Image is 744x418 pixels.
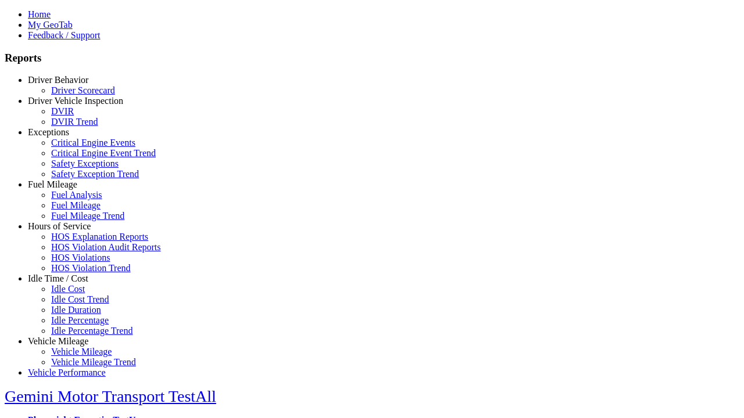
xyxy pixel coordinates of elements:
[51,190,102,200] a: Fuel Analysis
[28,75,88,85] a: Driver Behavior
[51,326,133,336] a: Idle Percentage Trend
[28,127,69,137] a: Exceptions
[51,253,110,262] a: HOS Violations
[28,179,77,189] a: Fuel Mileage
[5,387,216,405] a: Gemini Motor Transport TestAll
[51,305,101,315] a: Idle Duration
[28,96,123,106] a: Driver Vehicle Inspection
[51,85,115,95] a: Driver Scorecard
[28,221,91,231] a: Hours of Service
[51,242,161,252] a: HOS Violation Audit Reports
[28,273,88,283] a: Idle Time / Cost
[51,294,109,304] a: Idle Cost Trend
[28,9,51,19] a: Home
[51,232,148,242] a: HOS Explanation Reports
[51,117,98,127] a: DVIR Trend
[28,30,100,40] a: Feedback / Support
[51,169,139,179] a: Safety Exception Trend
[51,284,85,294] a: Idle Cost
[51,158,119,168] a: Safety Exceptions
[51,200,101,210] a: Fuel Mileage
[51,357,136,367] a: Vehicle Mileage Trend
[51,315,109,325] a: Idle Percentage
[51,148,156,158] a: Critical Engine Event Trend
[28,20,73,30] a: My GeoTab
[51,106,74,116] a: DVIR
[51,138,135,147] a: Critical Engine Events
[5,52,739,64] h3: Reports
[51,347,112,356] a: Vehicle Mileage
[28,336,88,346] a: Vehicle Mileage
[51,263,131,273] a: HOS Violation Trend
[51,211,124,221] a: Fuel Mileage Trend
[28,367,106,377] a: Vehicle Performance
